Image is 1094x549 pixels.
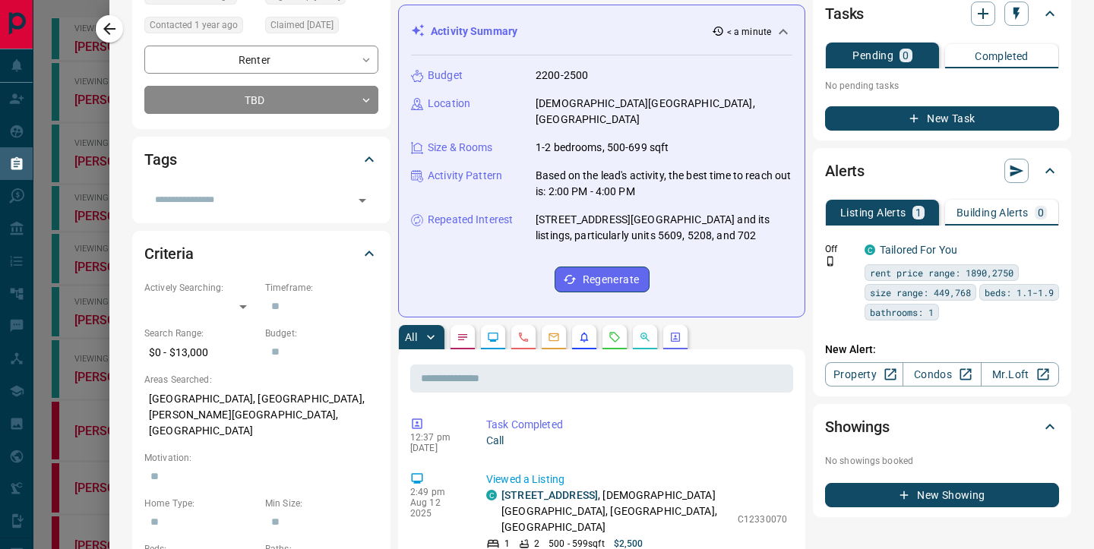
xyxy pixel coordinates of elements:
[880,244,957,256] a: Tailored For You
[486,433,787,449] p: Call
[428,96,470,112] p: Location
[144,141,378,178] div: Tags
[144,86,378,114] div: TBD
[870,285,971,300] span: size range: 449,768
[517,331,530,343] svg: Calls
[852,50,893,61] p: Pending
[265,281,378,295] p: Timeframe:
[1038,207,1044,218] p: 0
[265,17,378,38] div: Mon Jun 03 2024
[915,207,922,218] p: 1
[457,331,469,343] svg: Notes
[428,212,513,228] p: Repeated Interest
[144,327,258,340] p: Search Range:
[975,51,1029,62] p: Completed
[738,513,787,526] p: C12330070
[144,241,194,266] h2: Criteria
[501,489,598,501] a: [STREET_ADDRESS]
[840,207,906,218] p: Listing Alerts
[825,454,1059,468] p: No showings booked
[578,331,590,343] svg: Listing Alerts
[985,285,1054,300] span: beds: 1.1-1.9
[487,331,499,343] svg: Lead Browsing Activity
[352,190,373,211] button: Open
[410,443,463,453] p: [DATE]
[144,281,258,295] p: Actively Searching:
[536,168,792,200] p: Based on the lead's activity, the best time to reach out is: 2:00 PM - 4:00 PM
[825,483,1059,507] button: New Showing
[903,50,909,61] p: 0
[536,96,792,128] p: [DEMOGRAPHIC_DATA][GEOGRAPHIC_DATA], [GEOGRAPHIC_DATA]
[536,140,669,156] p: 1-2 bedrooms, 500-699 sqft
[825,415,890,439] h2: Showings
[270,17,334,33] span: Claimed [DATE]
[727,25,771,39] p: < a minute
[825,242,855,256] p: Off
[536,212,792,244] p: [STREET_ADDRESS][GEOGRAPHIC_DATA] and its listings, particularly units 5609, 5208, and 702
[865,245,875,255] div: condos.ca
[555,267,650,292] button: Regenerate
[825,74,1059,97] p: No pending tasks
[825,153,1059,189] div: Alerts
[265,497,378,510] p: Min Size:
[265,327,378,340] p: Budget:
[486,417,787,433] p: Task Completed
[825,362,903,387] a: Property
[486,490,497,500] div: condos.ca
[144,46,378,74] div: Renter
[486,472,787,487] p: Viewed a Listing
[903,362,981,387] a: Condos
[428,140,493,156] p: Size & Rooms
[825,159,865,183] h2: Alerts
[411,17,792,46] div: Activity Summary< a minute
[144,497,258,510] p: Home Type:
[501,487,730,535] p: , [DEMOGRAPHIC_DATA][GEOGRAPHIC_DATA], [GEOGRAPHIC_DATA], [GEOGRAPHIC_DATA]
[144,373,378,387] p: Areas Searched:
[669,331,681,343] svg: Agent Actions
[870,304,934,320] span: bathrooms: 1
[548,331,560,343] svg: Emails
[536,68,588,84] p: 2200-2500
[639,331,651,343] svg: Opportunities
[144,340,258,365] p: $0 - $13,000
[410,497,463,519] p: Aug 12 2025
[825,342,1059,358] p: New Alert:
[144,147,176,172] h2: Tags
[144,387,378,443] p: [GEOGRAPHIC_DATA], [GEOGRAPHIC_DATA], [PERSON_NAME][GEOGRAPHIC_DATA], [GEOGRAPHIC_DATA]
[144,235,378,272] div: Criteria
[981,362,1059,387] a: Mr.Loft
[825,256,836,267] svg: Push Notification Only
[428,168,502,184] p: Activity Pattern
[956,207,1029,218] p: Building Alerts
[410,487,463,497] p: 2:49 pm
[825,106,1059,131] button: New Task
[870,265,1013,280] span: rent price range: 1890,2750
[825,2,864,26] h2: Tasks
[150,17,238,33] span: Contacted 1 year ago
[410,432,463,443] p: 12:37 pm
[144,17,258,38] div: Wed Jul 24 2024
[405,332,417,342] p: All
[825,409,1059,445] div: Showings
[428,68,463,84] p: Budget
[144,451,378,465] p: Motivation:
[609,331,621,343] svg: Requests
[431,24,517,39] p: Activity Summary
